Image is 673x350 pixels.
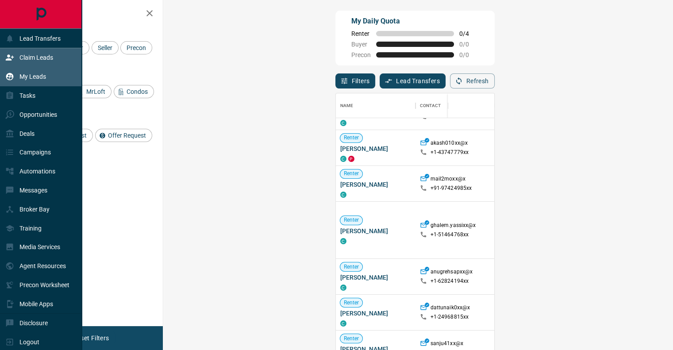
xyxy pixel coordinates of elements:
[340,217,363,224] span: Renter
[340,227,411,235] span: [PERSON_NAME]
[450,73,495,88] button: Refresh
[340,135,363,142] span: Renter
[431,175,465,185] p: mail2moxx@x
[431,231,469,238] p: +1- 51464768xx
[459,30,479,37] span: 0 / 4
[340,144,411,153] span: [PERSON_NAME]
[28,9,154,19] h2: Filters
[431,268,473,277] p: anugrehsapxx@x
[380,73,446,88] button: Lead Transfers
[340,285,346,291] div: condos.ca
[95,129,152,142] div: Offer Request
[340,192,346,198] div: condos.ca
[120,41,152,54] div: Precon
[83,88,108,95] span: MrLoft
[431,304,470,313] p: dattunaik0xx@x
[431,314,469,321] p: +1- 24968815xx
[351,30,371,37] span: Renter
[95,44,115,51] span: Seller
[431,149,469,156] p: +1- 43747779xx
[351,51,371,58] span: Precon
[340,170,363,178] span: Renter
[105,132,149,139] span: Offer Request
[348,156,354,162] div: property.ca
[431,185,472,192] p: +91- 97424985xx
[340,120,346,126] div: condos.ca
[335,73,376,88] button: Filters
[336,93,415,118] div: Name
[340,273,411,282] span: [PERSON_NAME]
[67,331,115,346] button: Reset Filters
[123,88,151,95] span: Condos
[351,16,479,27] p: My Daily Quota
[340,299,363,307] span: Renter
[73,85,112,98] div: MrLoft
[123,44,149,51] span: Precon
[351,41,371,48] span: Buyer
[340,180,411,189] span: [PERSON_NAME]
[431,340,463,349] p: sanju41xx@x
[459,41,479,48] span: 0 / 0
[431,113,469,120] p: +1- 28996881xx
[114,85,154,98] div: Condos
[340,335,363,342] span: Renter
[431,222,476,231] p: ghalem.yassixx@x
[420,93,441,118] div: Contact
[340,321,346,327] div: condos.ca
[340,156,346,162] div: condos.ca
[340,309,411,318] span: [PERSON_NAME]
[340,93,354,118] div: Name
[340,263,363,271] span: Renter
[431,277,469,285] p: +1- 62824194xx
[92,41,119,54] div: Seller
[459,51,479,58] span: 0 / 0
[431,139,468,149] p: akash010xx@x
[340,238,346,244] div: condos.ca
